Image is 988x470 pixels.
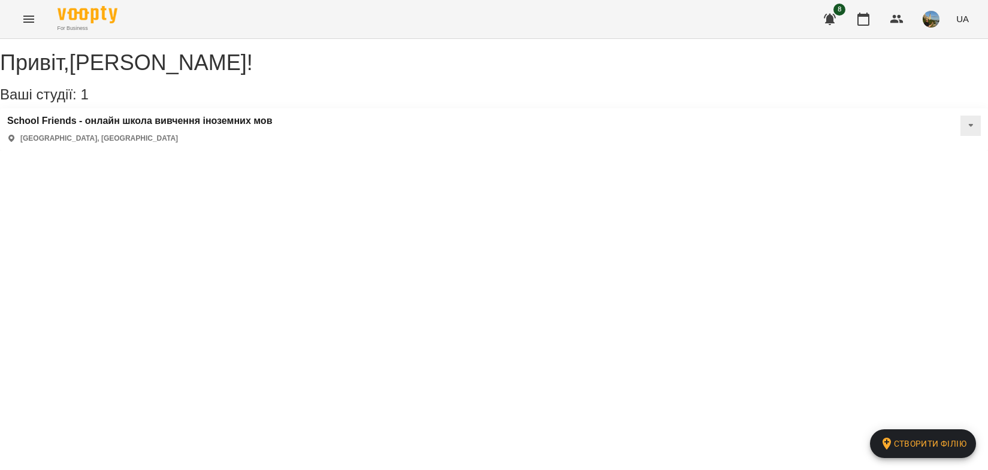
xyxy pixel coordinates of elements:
span: UA [956,13,969,25]
p: [GEOGRAPHIC_DATA], [GEOGRAPHIC_DATA] [20,134,178,144]
span: 1 [80,86,88,102]
img: 6ddfb461bf3930363aa1894709f9e3a1.jpeg [923,11,939,28]
button: Menu [14,5,43,34]
span: 8 [833,4,845,16]
span: For Business [58,25,117,32]
img: Voopty Logo [58,6,117,23]
button: UA [951,8,974,30]
a: School Friends - онлайн школа вивчення іноземних мов [7,116,272,126]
